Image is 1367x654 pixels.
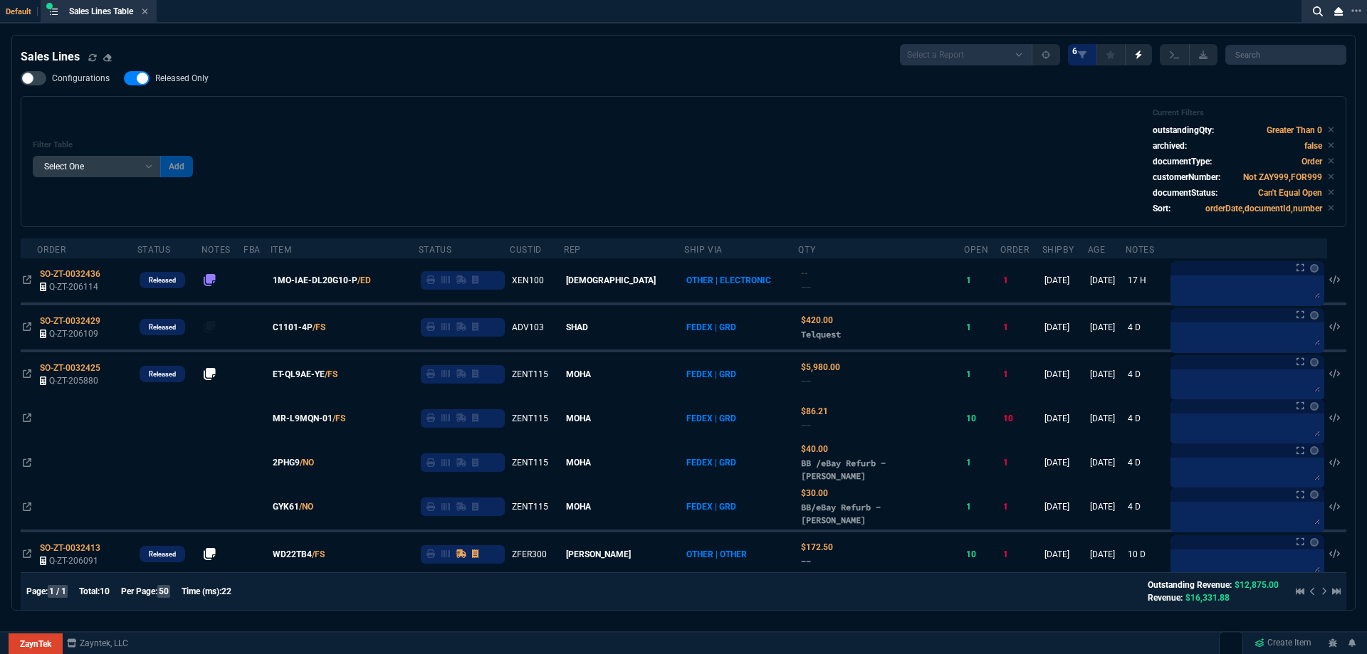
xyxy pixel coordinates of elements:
[1267,125,1322,135] code: Greater Than 0
[1307,3,1329,20] nx-icon: Search
[684,244,723,255] div: Ship Via
[512,369,548,379] span: ZENT115
[801,406,828,416] span: Quoted Cost
[271,244,291,255] div: Item
[1185,593,1230,603] span: $16,331.88
[1042,396,1088,441] td: [DATE]
[801,444,828,454] span: Quoted Cost
[1153,171,1220,184] p: customerNumber:
[300,456,314,469] a: /NO
[801,502,881,525] span: BB/eBay Refurb - Brian
[798,244,815,255] div: QTY
[157,585,170,598] span: 50
[23,413,31,423] nx-icon: Open In Opposite Panel
[1304,141,1322,151] code: false
[512,413,548,423] span: ZENT115
[1088,244,1106,255] div: Age
[686,502,736,512] span: FEDEX | GRD
[1126,396,1168,441] td: 4 D
[1000,351,1042,396] td: 1
[273,321,313,334] span: C1101-4P
[1148,593,1183,603] span: Revenue:
[686,275,771,285] span: OTHER | ELECTRONIC
[1000,531,1042,578] td: 1
[1148,580,1232,590] span: Outstanding Revenue:
[312,548,325,561] a: /FS
[40,316,100,326] span: SO-ZT-0032429
[1153,155,1212,168] p: documentType:
[964,531,1000,578] td: 10
[1258,188,1322,198] code: Can't Equal Open
[801,458,886,481] span: BB /eBay Refurb - Brian
[964,244,988,255] div: Open
[49,282,98,292] span: Q-ZT-206114
[52,73,110,84] span: Configurations
[149,549,176,560] p: Released
[121,586,157,596] span: Per Page:
[149,322,176,333] p: Released
[149,369,176,380] p: Released
[332,412,345,425] a: /FS
[1126,304,1168,351] td: 4 D
[1153,186,1217,199] p: documentStatus:
[566,369,591,379] span: MOHA
[419,244,452,255] div: Status
[1329,3,1348,20] nx-icon: Close Workbench
[40,269,100,279] span: SO-ZT-0032436
[1088,351,1126,396] td: [DATE]
[801,376,811,386] span: --
[23,458,31,468] nx-icon: Open In Opposite Panel
[566,413,591,423] span: MOHA
[100,586,110,596] span: 10
[512,549,547,559] span: ZFER300
[182,586,221,596] span: Time (ms):
[1153,124,1214,137] p: outstandingQty:
[801,556,811,566] span: --
[1088,396,1126,441] td: [DATE]
[49,376,98,386] span: Q-ZT-205880
[26,586,48,596] span: Page:
[1000,258,1042,304] td: 1
[1126,258,1168,304] td: 17 H
[510,244,542,255] div: CustID
[1042,441,1088,485] td: [DATE]
[964,304,1000,351] td: 1
[201,244,231,255] div: Notes
[1072,46,1077,57] span: 6
[137,244,171,255] div: Status
[273,456,300,469] span: 2PHG9
[801,488,828,498] span: Quoted Cost
[964,485,1000,530] td: 1
[1000,441,1042,485] td: 1
[801,542,833,552] span: Quoted Cost
[1042,485,1088,530] td: [DATE]
[1088,531,1126,578] td: [DATE]
[1042,351,1088,396] td: [DATE]
[964,351,1000,396] td: 1
[964,396,1000,441] td: 10
[221,586,231,596] span: 22
[1225,45,1346,65] input: Search
[299,500,313,513] a: /NO
[1000,485,1042,530] td: 1
[686,369,736,379] span: FEDEX | GRD
[69,6,133,16] span: Sales Lines Table
[1042,244,1074,255] div: ShipBy
[48,585,68,598] span: 1 / 1
[49,556,98,566] span: Q-ZT-206091
[204,551,216,561] nx-fornida-erp-notes: number
[566,502,591,512] span: MOHA
[964,258,1000,304] td: 1
[686,413,736,423] span: FEDEX | GRD
[149,275,176,286] p: Released
[1088,441,1126,485] td: [DATE]
[273,274,357,287] span: 1MO-IAE-DL20G10-P
[21,48,80,65] h4: Sales Lines
[40,543,100,553] span: SO-ZT-0032413
[1153,202,1170,215] p: Sort:
[566,549,631,559] span: [PERSON_NAME]
[273,368,325,381] span: ET-QL9AE-YE
[801,420,811,431] span: --
[512,502,548,512] span: ZENT115
[686,458,736,468] span: FEDEX | GRD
